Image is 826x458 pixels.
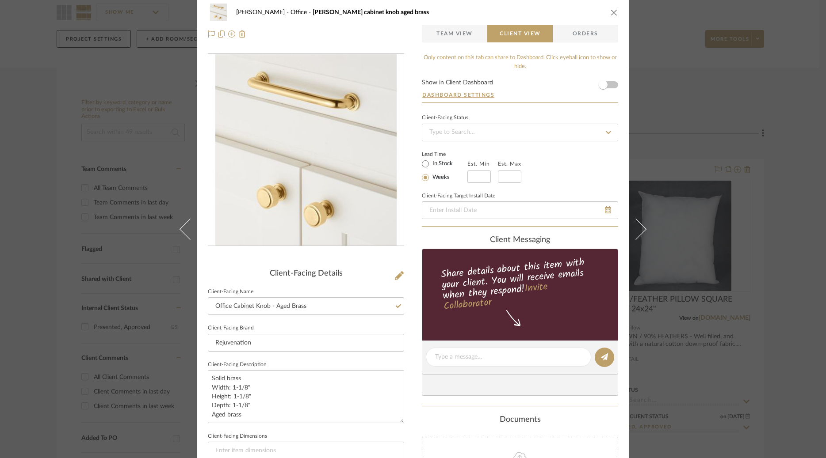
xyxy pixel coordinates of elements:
input: Enter Install Date [422,201,618,219]
span: Team View [436,25,473,42]
label: Est. Min [467,161,490,167]
label: Weeks [431,174,450,182]
img: Remove from project [239,30,246,38]
button: Dashboard Settings [422,91,495,99]
input: Type to Search… [422,124,618,141]
label: In Stock [431,160,453,168]
div: Documents [422,415,618,425]
div: client Messaging [422,235,618,245]
label: Client-Facing Brand [208,326,254,330]
div: Only content on this tab can share to Dashboard. Click eyeball icon to show or hide. [422,53,618,71]
button: close [610,8,618,16]
label: Est. Max [498,161,521,167]
span: Client View [500,25,540,42]
span: [PERSON_NAME] cabinet knob aged brass [313,9,429,15]
label: Lead Time [422,150,467,158]
input: Enter Client-Facing Item Name [208,297,404,315]
span: [PERSON_NAME] [236,9,291,15]
div: Client-Facing Details [208,269,404,279]
img: c8adcbf3-cfaf-4f00-8abe-7738e6d1a5cd_48x40.jpg [208,4,229,21]
label: Client-Facing Dimensions [208,434,267,439]
img: c8adcbf3-cfaf-4f00-8abe-7738e6d1a5cd_436x436.jpg [215,54,397,246]
label: Client-Facing Name [208,290,253,294]
label: Client-Facing Target Install Date [422,194,495,198]
input: Enter Client-Facing Brand [208,334,404,352]
span: Office [291,9,313,15]
div: 0 [208,54,404,246]
label: Client-Facing Description [208,363,267,367]
span: Orders [563,25,608,42]
div: Share details about this item with your client. You will receive emails when they respond! [421,255,619,314]
div: Client-Facing Status [422,116,468,120]
mat-radio-group: Select item type [422,158,467,183]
